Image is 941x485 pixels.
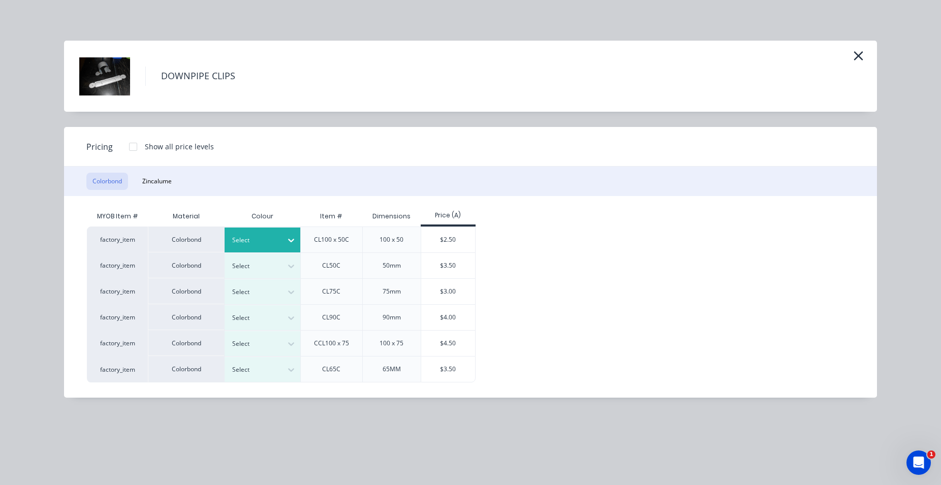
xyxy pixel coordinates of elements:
[148,356,224,382] div: Colorbond
[421,305,476,330] div: $4.00
[927,450,935,459] span: 1
[322,287,340,296] div: CL75C
[906,450,931,475] iframe: Intercom live chat
[145,141,214,152] div: Show all price levels
[148,227,224,252] div: Colorbond
[322,261,340,270] div: CL50C
[148,206,224,227] div: Material
[421,227,476,252] div: $2.50
[87,278,148,304] div: factory_item
[148,252,224,278] div: Colorbond
[421,211,476,220] div: Price (A)
[421,279,476,304] div: $3.00
[224,206,300,227] div: Colour
[87,330,148,356] div: factory_item
[322,365,340,374] div: CL65C
[87,356,148,382] div: factory_item
[322,313,340,322] div: CL90C
[380,339,403,348] div: 100 x 75
[383,287,401,296] div: 75mm
[421,357,476,382] div: $3.50
[383,261,401,270] div: 50mm
[312,204,351,229] div: Item #
[421,331,476,356] div: $4.50
[314,235,349,244] div: CL100 x 50C
[383,313,401,322] div: 90mm
[145,67,250,86] h4: DOWNPIPE CLIPS
[421,253,476,278] div: $3.50
[148,278,224,304] div: Colorbond
[148,330,224,356] div: Colorbond
[314,339,349,348] div: CCL100 x 75
[86,173,128,190] button: Colorbond
[148,304,224,330] div: Colorbond
[87,252,148,278] div: factory_item
[87,227,148,252] div: factory_item
[364,204,419,229] div: Dimensions
[86,141,113,153] span: Pricing
[380,235,403,244] div: 100 x 50
[87,304,148,330] div: factory_item
[87,206,148,227] div: MYOB Item #
[79,51,130,102] img: DOWNPIPE CLIPS
[383,365,401,374] div: 65MM
[136,173,178,190] button: Zincalume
